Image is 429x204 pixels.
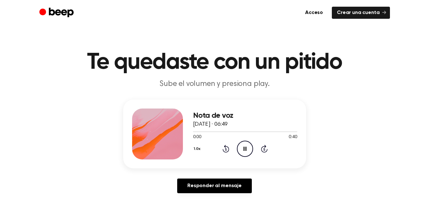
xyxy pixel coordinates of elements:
a: Acceso [300,7,328,19]
a: Crear una cuenta [332,7,390,19]
font: 0:40 [289,135,297,139]
font: Sube el volumen y presiona play. [159,80,270,88]
a: Responder al mensaje [177,179,252,193]
font: Acceso [305,10,323,15]
font: 1.0x [194,147,200,151]
a: Bip [39,7,75,19]
font: Responder al mensaje [187,183,242,188]
font: Te quedaste con un pitido [87,51,342,74]
font: Crear una cuenta [337,10,379,15]
button: 1.0x [193,144,203,154]
font: [DATE] · 06:49 [193,122,228,127]
font: Nota de voz [193,112,233,119]
font: 0:00 [193,135,201,139]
